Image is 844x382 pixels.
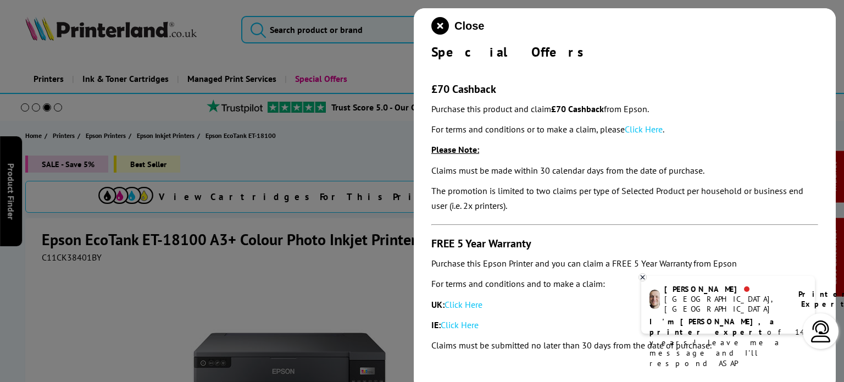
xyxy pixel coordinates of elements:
em: Claims must be made within 30 calendar days from the date of purchase. [431,165,704,176]
a: Click Here [445,299,482,310]
a: Click Here [441,319,479,330]
img: ashley-livechat.png [649,290,660,309]
u: Please Note: [431,144,479,155]
div: [PERSON_NAME] [664,284,785,294]
strong: IE: [431,319,441,330]
p: For terms and conditions and to make a claim: [431,276,818,291]
img: user-headset-light.svg [810,320,832,342]
h3: FREE 5 Year Warranty [431,236,818,251]
em: The promotion is limited to two claims per type of Selected Product per household or business end... [431,185,803,211]
strong: £70 Cashback [551,103,604,114]
p: Claims must be submitted no later than 30 days from the date of purchase. [431,338,818,353]
h3: £70 Cashback [431,82,818,96]
button: close modal [431,17,484,35]
a: Click Here [625,124,663,135]
p: Purchase this Epson Printer and you can claim a FREE 5 Year Warranty from Epson [431,256,818,271]
b: I'm [PERSON_NAME], a printer expert [649,317,778,337]
p: of 14 years! Leave me a message and I'll respond ASAP [649,317,807,369]
p: For terms and conditions or to make a claim, please . [431,122,818,137]
div: Special Offers [431,43,818,60]
p: Purchase this product and claim from Epson. [431,102,818,117]
span: Close [454,20,484,32]
div: [GEOGRAPHIC_DATA], [GEOGRAPHIC_DATA] [664,294,785,314]
strong: UK: [431,299,445,310]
